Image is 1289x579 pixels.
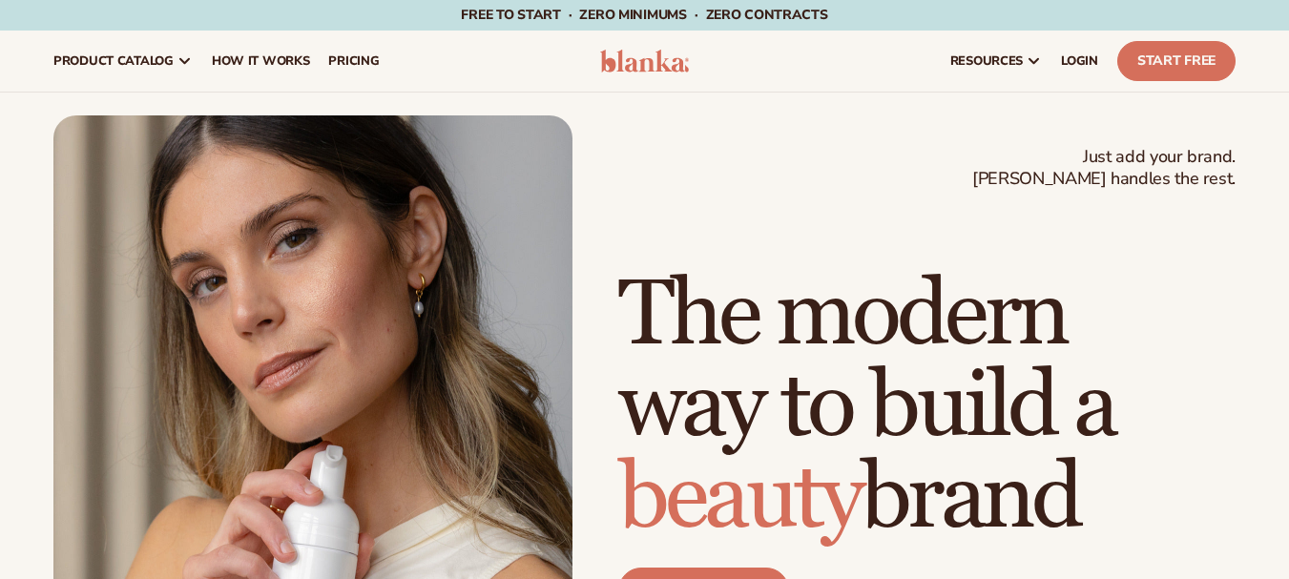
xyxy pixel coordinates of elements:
img: logo [600,50,690,72]
span: product catalog [53,53,174,69]
span: Just add your brand. [PERSON_NAME] handles the rest. [972,146,1236,191]
span: beauty [618,443,861,554]
span: LOGIN [1061,53,1098,69]
a: pricing [319,31,388,92]
span: Free to start · ZERO minimums · ZERO contracts [461,6,827,24]
a: How It Works [202,31,320,92]
span: How It Works [212,53,310,69]
span: resources [950,53,1023,69]
a: LOGIN [1051,31,1108,92]
a: product catalog [44,31,202,92]
a: resources [941,31,1051,92]
span: pricing [328,53,379,69]
a: Start Free [1117,41,1236,81]
h1: The modern way to build a brand [618,270,1236,545]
